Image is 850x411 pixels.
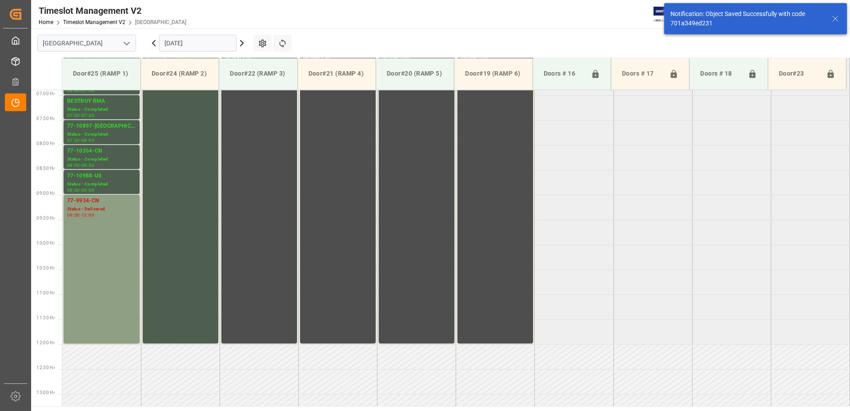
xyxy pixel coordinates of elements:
div: 08:30 [67,188,80,192]
div: Doors # 16 [540,65,587,82]
span: 12:00 Hr [36,340,55,345]
div: 08:00 [81,138,94,142]
span: 08:30 Hr [36,166,55,171]
div: - [80,163,81,167]
div: - [80,138,81,142]
div: 09:00 [81,188,94,192]
div: Door#22 (RAMP 3) [226,65,290,82]
span: 13:00 Hr [36,390,55,395]
div: Door#24 (RAMP 2) [148,65,212,82]
div: Status - Completed [67,156,136,163]
div: - [80,188,81,192]
span: 10:30 Hr [36,266,55,270]
div: Door#20 (RAMP 5) [383,65,447,82]
div: Status - Completed [67,106,136,113]
div: Notification: Object Saved Successfully with code 701a349ed231 [670,9,823,28]
div: Doors # 18 [697,65,744,82]
div: Status - Delivered [67,205,136,213]
span: 09:00 Hr [36,191,55,196]
div: Status - Completed [67,181,136,188]
div: 07:00 [81,89,94,93]
button: open menu [120,36,133,50]
div: 07:30 [67,138,80,142]
span: 12:30 Hr [36,365,55,370]
div: Door#23 [775,65,822,82]
span: 11:30 Hr [36,315,55,320]
div: 06:30 [67,89,80,93]
div: 08:00 [67,163,80,167]
div: 77-10354-CN [67,147,136,156]
div: 07:30 [81,113,94,117]
div: 09:00 [67,213,80,217]
input: DD.MM.YYYY [159,35,237,52]
span: 08:00 Hr [36,141,55,146]
div: - [80,89,81,93]
div: Door#25 (RAMP 1) [69,65,133,82]
div: - [80,213,81,217]
a: Timeslot Management V2 [63,19,125,25]
img: Exertis%20JAM%20-%20Email%20Logo.jpg_1722504956.jpg [654,7,684,22]
div: 08:30 [81,163,94,167]
div: 07:00 [67,113,80,117]
div: - [80,113,81,117]
div: Status - Completed [67,131,136,138]
div: 77-10988-US [67,172,136,181]
div: BESTBUY RMA [67,97,136,106]
span: 09:30 Hr [36,216,55,221]
div: Door#19 (RAMP 6) [461,65,525,82]
input: Type to search/select [37,35,136,52]
div: Door#21 (RAMP 4) [305,65,369,82]
span: 11:00 Hr [36,290,55,295]
a: Home [39,19,53,25]
span: 07:30 Hr [36,116,55,121]
div: Doors # 17 [618,65,666,82]
div: Timeslot Management V2 [39,4,186,17]
span: 07:00 Hr [36,91,55,96]
div: 77-9934-CN [67,197,136,205]
div: 77-10897-[GEOGRAPHIC_DATA] [67,122,136,131]
div: 12:00 [81,213,94,217]
span: 10:00 Hr [36,241,55,246]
